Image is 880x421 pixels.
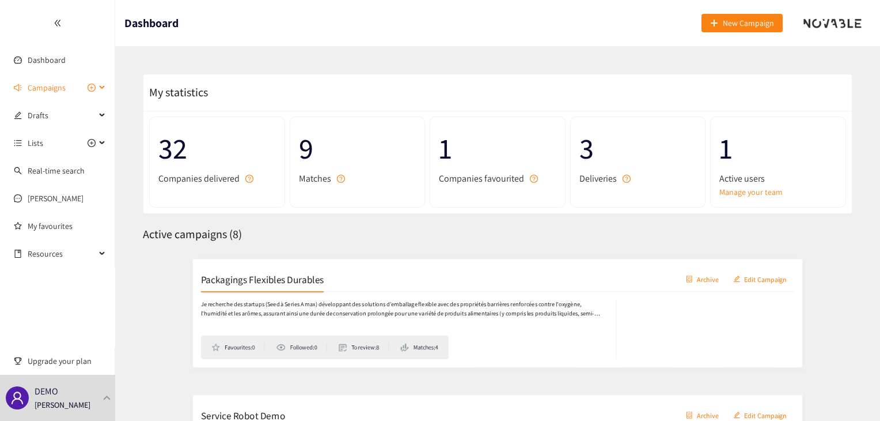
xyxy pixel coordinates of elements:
span: edit [14,111,22,119]
span: container [716,405,725,415]
span: Archive [729,403,754,416]
span: book [14,250,22,258]
span: container [716,269,725,279]
a: Packagings Flexibles DurablescontainerArchiveeditEdit CampaignJe recherche des startups (Seed à S... [143,250,852,377]
span: 1 [719,126,837,171]
span: Upgrade your plan [28,349,106,373]
li: To review: 8 [313,348,371,358]
span: Active users [719,171,765,186]
a: Dashboard [28,55,66,65]
span: Campaigns [28,76,66,99]
span: user [10,391,24,405]
p: Je recherche des startups (Seed à Series A max) développant des solutions d’emballage flexible av... [153,298,624,319]
span: Lists [28,131,43,155]
span: 3 [579,126,697,171]
a: Real-time search [28,166,85,176]
button: containerArchive [708,264,763,283]
span: Edit Campaign [784,403,834,416]
span: unordered-list [14,139,22,147]
span: Deliveries [579,171,617,186]
span: double-left [54,19,62,27]
span: plus-circle [88,139,96,147]
a: My favourites [28,215,106,238]
span: Matches [299,171,331,186]
span: Archive [729,267,754,280]
span: edit [772,269,780,279]
span: sound [14,84,22,92]
span: plus-circle [88,84,96,92]
span: My statistics [143,85,208,100]
button: containerArchive [708,400,763,419]
li: Matches: 4 [385,348,428,358]
button: plusNew Campaign [701,14,783,32]
span: Edit Campaign [784,267,834,280]
span: Drafts [28,104,96,127]
li: Followed: 0 [240,348,299,358]
span: edit [772,405,780,415]
span: trophy [14,357,22,365]
p: DEMO [35,384,58,399]
span: plus [710,19,718,28]
a: Manage your team [719,186,837,198]
span: question-circle [623,175,631,183]
span: 9 [299,126,416,171]
span: question-circle [530,175,538,183]
li: Favourites: 0 [165,348,226,358]
iframe: Chat Widget [822,366,880,421]
span: Companies favourited [439,171,524,186]
h2: Packagings Flexibles Durables [153,265,295,281]
button: editEdit Campaign [763,400,843,419]
span: Resources [28,242,96,265]
span: question-circle [245,175,253,183]
span: question-circle [337,175,345,183]
span: 1 [439,126,556,171]
p: [PERSON_NAME] [35,399,90,411]
span: New Campaign [723,17,774,29]
a: [PERSON_NAME] [28,193,84,204]
h2: Service Robot Demo [153,401,251,418]
span: 32 [158,126,276,171]
button: editEdit Campaign [763,264,843,283]
span: Companies delivered [158,171,240,186]
span: Active campaigns ( 8 ) [143,227,242,242]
